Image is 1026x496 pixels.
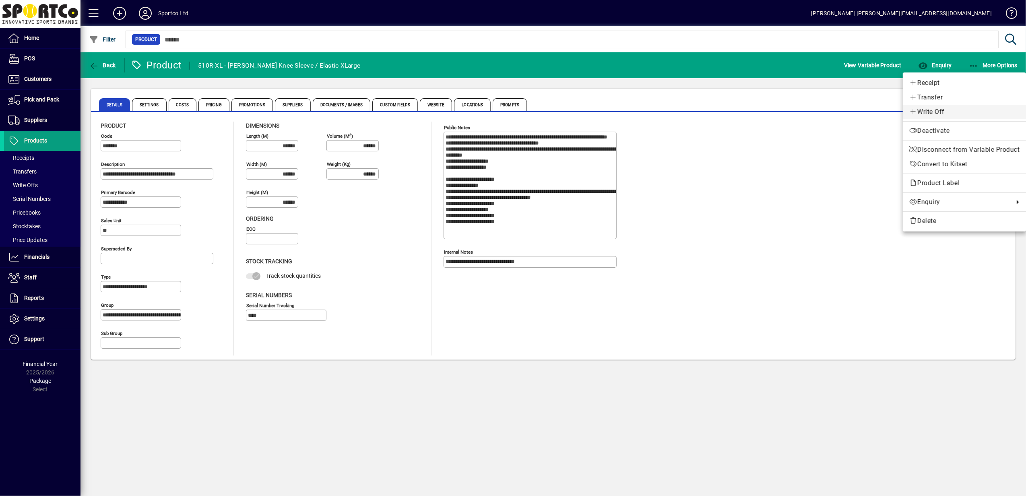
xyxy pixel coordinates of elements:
span: Deactivate [909,126,1020,136]
span: Convert to Kitset [909,159,1020,169]
button: Deactivate product [903,124,1026,138]
span: Disconnect from Variable Product [909,145,1020,155]
span: Transfer [909,93,1020,102]
span: Write Off [909,107,1020,117]
span: Enquiry [909,197,1010,207]
span: Receipt [909,78,1020,88]
span: Delete [909,216,1020,226]
span: Product Label [909,179,964,187]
